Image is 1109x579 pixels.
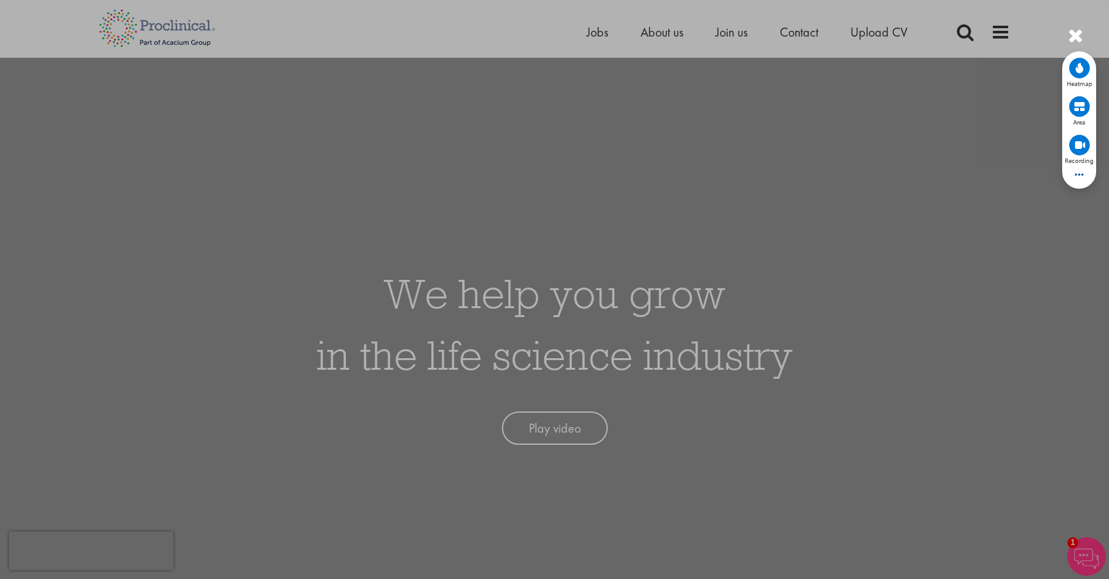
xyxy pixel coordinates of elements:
span: Area [1073,118,1085,126]
div: View heatmap [1067,56,1092,87]
span: Heatmap [1067,80,1092,87]
span: Recording [1065,157,1094,164]
div: View area map [1067,95,1092,126]
div: View recordings [1065,134,1094,164]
